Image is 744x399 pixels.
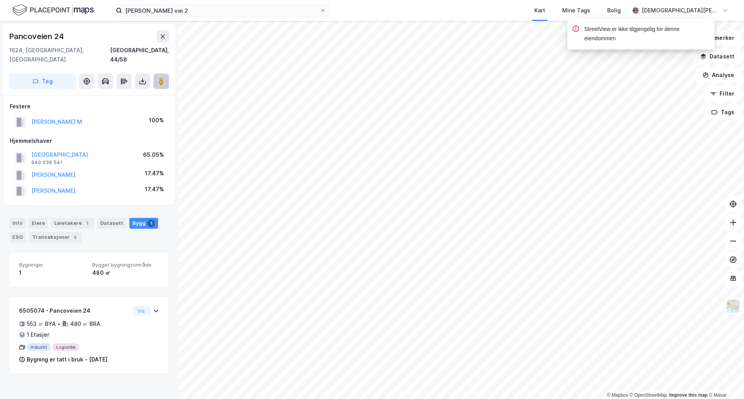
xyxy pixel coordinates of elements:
div: Datasett [97,218,126,229]
div: 5 [71,233,79,241]
div: 1 [19,268,86,277]
iframe: Chat Widget [705,362,744,399]
div: Kontrollprogram for chat [705,362,744,399]
div: 17.47% [145,169,164,178]
div: Info [9,218,26,229]
div: 100% [149,116,164,125]
button: Analyse [696,67,741,83]
img: Z [726,299,741,313]
div: 480 ㎡ [92,268,159,277]
div: 1 [147,219,155,227]
span: Bygninger [19,262,86,268]
div: [DEMOGRAPHIC_DATA][PERSON_NAME] [642,6,719,15]
div: ESG [9,232,26,243]
div: 1 Etasjer [27,330,49,339]
div: Transaksjoner [29,232,82,243]
div: Kart [534,6,545,15]
div: Bolig [607,6,621,15]
span: Bygget bygningsområde [92,262,159,268]
div: Pancoveien 24 [9,30,65,43]
button: Tags [705,104,741,120]
div: Bygg [129,218,158,229]
div: Leietakere [51,218,94,229]
div: 940 039 541 [31,159,62,166]
div: Mine Tags [562,6,590,15]
div: StreetView er ikke tilgjengelig for denne eiendommen [584,25,708,43]
div: 480 ㎡ BRA [70,319,100,329]
div: Festere [10,102,169,111]
div: 1624, [GEOGRAPHIC_DATA], [GEOGRAPHIC_DATA] [9,46,110,64]
div: 65.05% [143,150,164,159]
a: Mapbox [607,392,628,398]
div: 553 ㎡ BYA [27,319,56,329]
img: logo.f888ab2527a4732fd821a326f86c7f29.svg [12,3,94,17]
a: OpenStreetMap [630,392,667,398]
input: Søk på adresse, matrikkel, gårdeiere, leietakere eller personer [122,5,320,16]
div: 1 [83,219,91,227]
div: Eiere [29,218,48,229]
a: Improve this map [669,392,708,398]
div: 6505074 - Pancoveien 24 [19,306,129,315]
button: Datasett [694,49,741,64]
div: [GEOGRAPHIC_DATA], 44/58 [110,46,169,64]
div: 17.47% [145,185,164,194]
button: Vis [133,306,150,315]
div: Hjemmelshaver [10,136,169,146]
div: Bygning er tatt i bruk - [DATE] [27,355,107,364]
button: Tag [9,74,76,89]
div: • [57,321,60,327]
button: Filter [704,86,741,101]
